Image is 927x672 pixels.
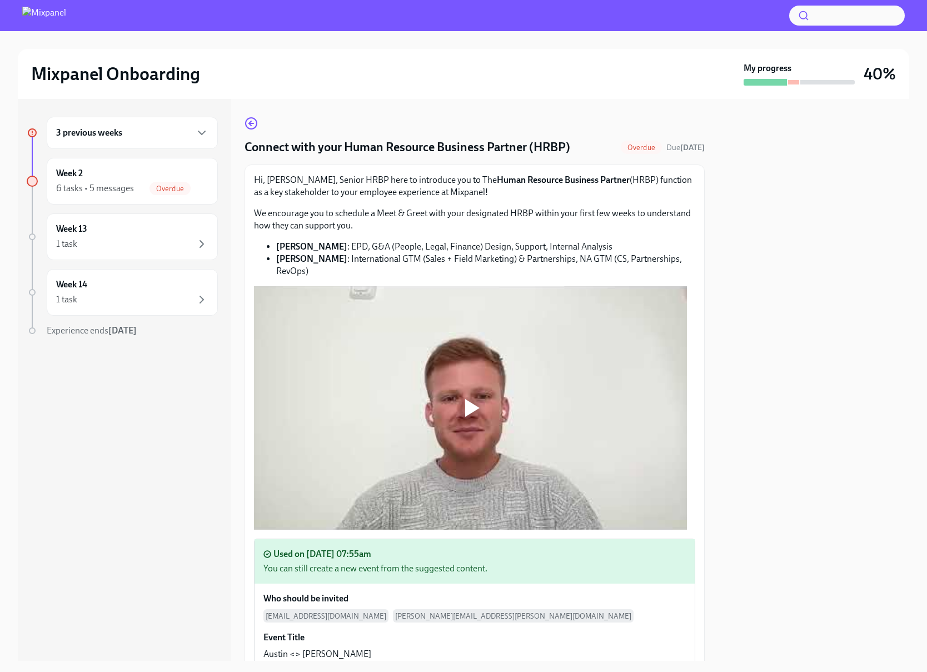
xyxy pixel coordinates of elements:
div: 1 task [56,238,77,250]
p: We encourage you to schedule a Meet & Greet with your designated HRBP within your first few weeks... [254,207,695,232]
span: [EMAIL_ADDRESS][DOMAIN_NAME] [263,609,388,623]
span: Overdue [149,185,191,193]
h6: Who should be invited [263,593,348,605]
span: [PERSON_NAME][EMAIL_ADDRESS][PERSON_NAME][DOMAIN_NAME] [393,609,634,623]
strong: [PERSON_NAME] [276,241,347,252]
li: : EPD, G&A (People, Legal, Finance) Design, Support, Internal Analysis [276,241,695,253]
h6: Event Title [263,631,305,644]
strong: [PERSON_NAME] [276,253,347,264]
div: Used on [DATE] 07:55am [273,548,371,560]
h6: 3 previous weeks [56,127,122,139]
li: : International GTM (Sales + Field Marketing) & Partnerships, NA GTM (CS, Partnerships, RevOps) [276,253,695,277]
span: Due [666,143,705,152]
span: Experience ends [47,325,137,336]
strong: Partner [600,175,630,185]
h6: Week 13 [56,223,87,235]
p: Hi, [PERSON_NAME], Senior HRBP here to introduce you to The (HRBP) function as a key stakeholder ... [254,174,695,198]
h4: Connect with your Human Resource Business Partner (HRBP) [245,139,570,156]
h3: 40% [864,64,896,84]
strong: Business [565,175,599,185]
a: Week 131 task [27,213,218,260]
strong: Resource [527,175,563,185]
strong: [DATE] [680,143,705,152]
div: 1 task [56,293,77,306]
div: 6 tasks • 5 messages [56,182,134,195]
strong: Human [497,175,526,185]
strong: My progress [744,62,791,74]
h6: Week 2 [56,167,83,180]
span: Overdue [621,143,662,152]
div: 3 previous weeks [47,117,218,149]
p: Austin <> [PERSON_NAME] [263,648,371,660]
strong: [DATE] [108,325,137,336]
img: Mixpanel [22,7,66,24]
a: Week 26 tasks • 5 messagesOverdue [27,158,218,205]
h2: Mixpanel Onboarding [31,63,200,85]
a: Week 141 task [27,269,218,316]
div: You can still create a new event from the suggested content. [263,563,686,575]
h6: Week 14 [56,278,87,291]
